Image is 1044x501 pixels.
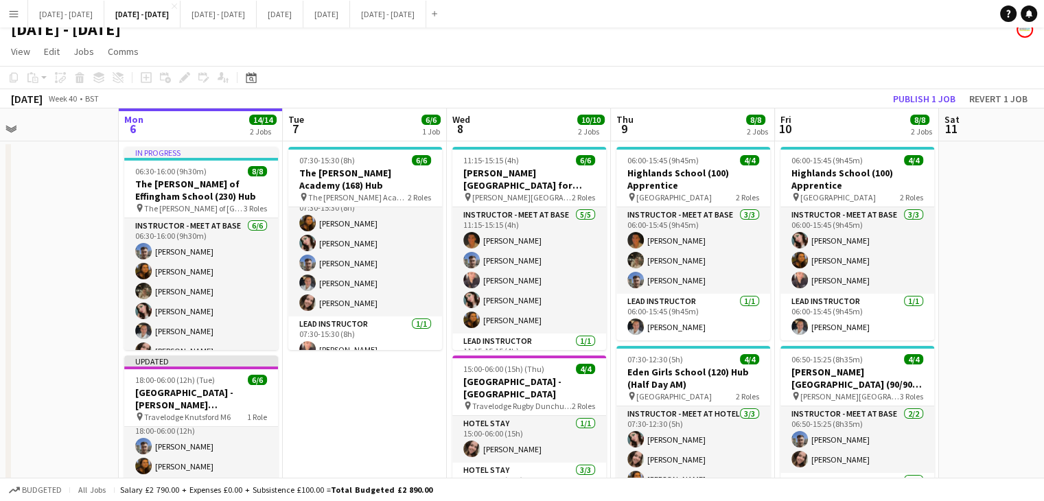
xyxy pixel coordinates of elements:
[780,207,934,294] app-card-role: Instructor - Meet at Base3/306:00-15:45 (9h45m)[PERSON_NAME][PERSON_NAME][PERSON_NAME]
[964,90,1033,108] button: Revert 1 job
[102,43,144,60] a: Comms
[904,155,923,165] span: 4/4
[463,155,519,165] span: 11:15-15:15 (4h)
[288,316,442,363] app-card-role: Lead Instructor1/107:30-15:30 (8h)[PERSON_NAME]
[104,1,181,27] button: [DATE] - [DATE]
[900,391,923,401] span: 3 Roles
[452,375,606,400] h3: [GEOGRAPHIC_DATA] - [GEOGRAPHIC_DATA]
[616,147,770,340] app-job-card: 06:00-15:45 (9h45m)4/4Highlands School (100) Apprentice [GEOGRAPHIC_DATA]2 RolesInstructor - Meet...
[124,147,278,350] app-job-card: In progress06:30-16:00 (9h30m)8/8The [PERSON_NAME] of Effingham School (230) Hub The [PERSON_NAME...
[616,294,770,340] app-card-role: Lead Instructor1/106:00-15:45 (9h45m)[PERSON_NAME]
[576,155,595,165] span: 6/6
[463,364,544,374] span: 15:00-06:00 (15h) (Thu)
[124,356,278,366] div: Updated
[44,45,60,58] span: Edit
[303,1,350,27] button: [DATE]
[780,147,934,340] app-job-card: 06:00-15:45 (9h45m)4/4Highlands School (100) Apprentice [GEOGRAPHIC_DATA]2 RolesInstructor - Meet...
[124,113,143,126] span: Mon
[308,192,408,202] span: The [PERSON_NAME] Academy
[124,386,278,411] h3: [GEOGRAPHIC_DATA] - [PERSON_NAME][GEOGRAPHIC_DATA]
[7,482,64,498] button: Budgeted
[791,155,863,165] span: 06:00-15:45 (9h45m)
[888,90,961,108] button: Publish 1 job
[576,364,595,374] span: 4/4
[636,391,712,401] span: [GEOGRAPHIC_DATA]
[45,93,80,104] span: Week 40
[124,147,278,158] div: In progress
[452,167,606,191] h3: [PERSON_NAME][GEOGRAPHIC_DATA] for Boys (170) Hub (Half Day PM)
[614,121,634,137] span: 9
[5,43,36,60] a: View
[331,485,432,495] span: Total Budgeted £2 890.00
[124,218,278,364] app-card-role: Instructor - Meet at Base6/606:30-16:00 (9h30m)[PERSON_NAME][PERSON_NAME][PERSON_NAME][PERSON_NAM...
[900,192,923,202] span: 2 Roles
[247,412,267,422] span: 1 Role
[910,115,929,125] span: 8/8
[108,45,139,58] span: Comms
[257,1,303,27] button: [DATE]
[616,207,770,294] app-card-role: Instructor - Meet at Base3/306:00-15:45 (9h45m)[PERSON_NAME][PERSON_NAME][PERSON_NAME]
[780,406,934,473] app-card-role: Instructor - Meet at Base2/206:50-15:25 (8h35m)[PERSON_NAME][PERSON_NAME]
[452,334,606,380] app-card-role: Lead Instructor1/111:15-15:15 (4h)
[286,121,304,137] span: 7
[780,294,934,340] app-card-role: Lead Instructor1/106:00-15:45 (9h45m)[PERSON_NAME]
[911,126,932,137] div: 2 Jobs
[572,401,595,411] span: 2 Roles
[942,121,960,137] span: 11
[450,121,470,137] span: 8
[299,155,355,165] span: 07:30-15:30 (8h)
[452,113,470,126] span: Wed
[28,1,104,27] button: [DATE] - [DATE]
[904,354,923,364] span: 4/4
[350,1,426,27] button: [DATE] - [DATE]
[736,192,759,202] span: 2 Roles
[76,485,108,495] span: All jobs
[636,192,712,202] span: [GEOGRAPHIC_DATA]
[472,401,572,411] span: Travelodge Rugby Dunchurch
[577,115,605,125] span: 10/10
[408,192,431,202] span: 2 Roles
[572,192,595,202] span: 2 Roles
[616,366,770,391] h3: Eden Girls School (120) Hub (Half Day AM)
[452,207,606,334] app-card-role: Instructor - Meet at Base5/511:15-15:15 (4h)[PERSON_NAME][PERSON_NAME][PERSON_NAME][PERSON_NAME][...
[85,93,99,104] div: BST
[627,354,683,364] span: 07:30-12:30 (5h)
[791,354,863,364] span: 06:50-15:25 (8h35m)
[780,366,934,391] h3: [PERSON_NAME][GEOGRAPHIC_DATA] (90/90) Time Attack (Split Day)
[144,412,231,422] span: Travelodge Knutsford M6
[736,391,759,401] span: 2 Roles
[422,126,440,137] div: 1 Job
[124,178,278,202] h3: The [PERSON_NAME] of Effingham School (230) Hub
[740,354,759,364] span: 4/4
[616,113,634,126] span: Thu
[38,43,65,60] a: Edit
[288,167,442,191] h3: The [PERSON_NAME] Academy (168) Hub
[578,126,604,137] div: 2 Jobs
[120,485,432,495] div: Salary £2 790.00 + Expenses £0.00 + Subsistence £100.00 =
[421,115,441,125] span: 6/6
[1017,21,1033,38] app-user-avatar: Programmes & Operations
[249,115,277,125] span: 14/14
[616,167,770,191] h3: Highlands School (100) Apprentice
[248,166,267,176] span: 8/8
[73,45,94,58] span: Jobs
[11,19,121,40] h1: [DATE] - [DATE]
[122,121,143,137] span: 6
[452,147,606,350] app-job-card: 11:15-15:15 (4h)6/6[PERSON_NAME][GEOGRAPHIC_DATA] for Boys (170) Hub (Half Day PM) [PERSON_NAME][...
[746,115,765,125] span: 8/8
[22,485,62,495] span: Budgeted
[412,155,431,165] span: 6/6
[144,203,244,213] span: The [PERSON_NAME] of [GEOGRAPHIC_DATA]
[11,92,43,106] div: [DATE]
[627,155,699,165] span: 06:00-15:45 (9h45m)
[288,147,442,350] app-job-card: 07:30-15:30 (8h)6/6The [PERSON_NAME] Academy (168) Hub The [PERSON_NAME] Academy2 RolesInstructor...
[244,203,267,213] span: 3 Roles
[135,166,207,176] span: 06:30-16:00 (9h30m)
[616,406,770,493] app-card-role: Instructor - Meet at Hotel3/307:30-12:30 (5h)[PERSON_NAME][PERSON_NAME][PERSON_NAME]
[181,1,257,27] button: [DATE] - [DATE]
